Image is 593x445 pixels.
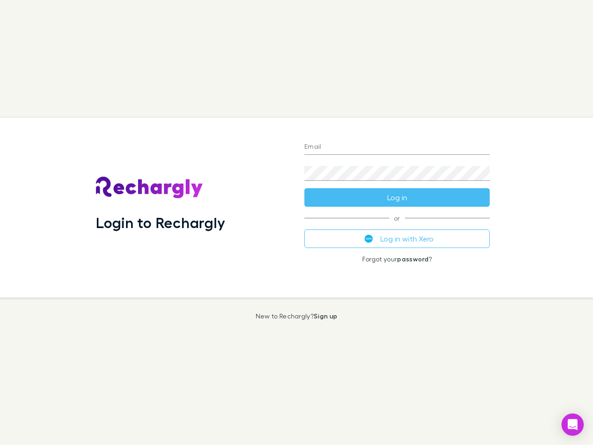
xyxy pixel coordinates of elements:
img: Rechargly's Logo [96,177,203,199]
p: New to Rechargly? [256,312,338,320]
a: password [397,255,429,263]
div: Open Intercom Messenger [561,413,584,436]
a: Sign up [314,312,337,320]
h1: Login to Rechargly [96,214,225,231]
img: Xero's logo [365,235,373,243]
button: Log in [304,188,490,207]
p: Forgot your ? [304,255,490,263]
button: Log in with Xero [304,229,490,248]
